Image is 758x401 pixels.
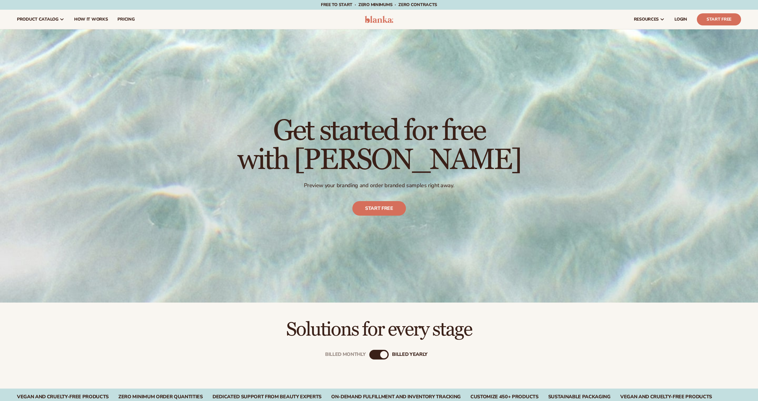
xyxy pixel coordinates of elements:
div: billed Yearly [392,352,427,357]
span: pricing [117,17,134,22]
h2: Solutions for every stage [17,320,741,340]
h1: Get started for free with [PERSON_NAME] [237,117,521,175]
div: SUSTAINABLE PACKAGING [548,394,611,400]
div: Billed Monthly [325,352,366,357]
a: resources [629,10,670,29]
span: LOGIN [674,17,687,22]
img: logo [365,16,394,23]
a: How It Works [69,10,113,29]
a: Start free [352,201,406,216]
div: Dedicated Support From Beauty Experts [213,394,321,400]
span: Free to start · ZERO minimums · ZERO contracts [321,2,437,8]
div: Vegan and Cruelty-Free Products [17,394,109,400]
a: pricing [113,10,139,29]
a: product catalog [12,10,69,29]
a: Start Free [697,13,741,25]
div: VEGAN AND CRUELTY-FREE PRODUCTS [620,394,712,400]
div: Zero Minimum Order QuantitieS [118,394,203,400]
span: resources [634,17,659,22]
div: CUSTOMIZE 450+ PRODUCTS [470,394,539,400]
a: LOGIN [670,10,692,29]
p: Preview your branding and order branded samples right away. [237,182,521,189]
span: How It Works [74,17,108,22]
span: product catalog [17,17,58,22]
div: On-Demand Fulfillment and Inventory Tracking [331,394,461,400]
